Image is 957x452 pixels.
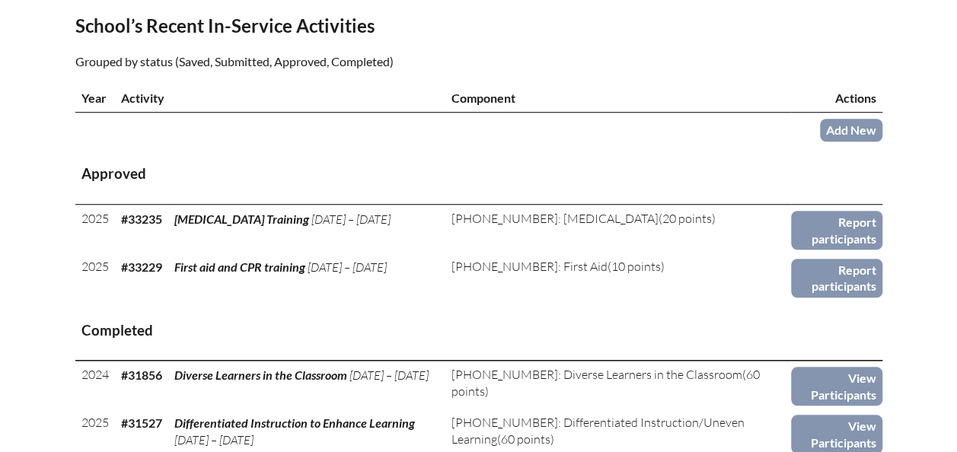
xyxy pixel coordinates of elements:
td: (10 points) [445,253,790,301]
h3: Completed [81,321,876,340]
span: [PHONE_NUMBER]: First Aid [451,259,608,274]
span: [DATE] – [DATE] [349,368,429,383]
td: 2025 [75,205,115,253]
span: [DATE] – [DATE] [174,432,254,447]
a: Add New [820,119,882,141]
span: [DATE] – [DATE] [311,212,391,227]
th: Activity [115,84,446,113]
td: 2024 [75,361,115,409]
span: [MEDICAL_DATA] Training [174,212,309,226]
th: Actions [791,84,882,113]
th: Component [445,84,790,113]
b: #31856 [121,368,162,382]
span: [PHONE_NUMBER]: [MEDICAL_DATA] [451,211,659,226]
b: #33235 [121,212,162,226]
span: [DATE] – [DATE] [308,259,387,275]
a: Report participants [791,259,882,298]
td: 2025 [75,253,115,301]
h2: School’s Recent In-Service Activities [75,14,611,37]
span: Diverse Learners in the Classroom [174,368,347,382]
th: Year [75,84,115,113]
b: #33229 [121,259,162,274]
a: Report participants [791,211,882,250]
b: #31527 [121,415,162,430]
span: [PHONE_NUMBER]: Differentiated Instruction/Uneven Learning [451,415,745,446]
span: First aid and CPR training [174,259,305,274]
td: (20 points) [445,205,790,253]
span: Differentiated Instruction to Enhance Learning [174,415,415,430]
span: [PHONE_NUMBER]: Diverse Learners in the Classroom [451,367,742,382]
p: Grouped by status (Saved, Submitted, Approved, Completed) [75,52,611,72]
h3: Approved [81,164,876,183]
td: (60 points) [445,361,790,409]
a: View Participants [791,367,882,406]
